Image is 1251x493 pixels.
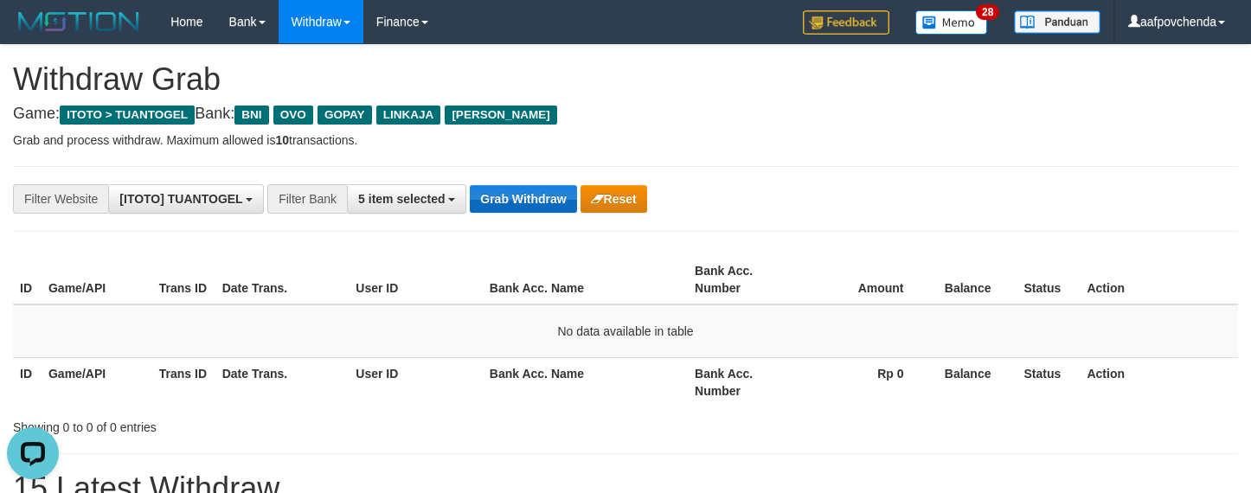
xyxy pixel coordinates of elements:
th: Bank Acc. Name [483,357,688,407]
button: 5 item selected [347,184,466,214]
th: ID [13,255,42,304]
span: [ITOTO] TUANTOGEL [119,192,242,206]
h4: Game: Bank: [13,106,1238,123]
img: MOTION_logo.png [13,9,144,35]
button: [ITOTO] TUANTOGEL [108,184,264,214]
th: Date Trans. [215,357,350,407]
p: Grab and process withdraw. Maximum allowed is transactions. [13,131,1238,149]
button: Grab Withdraw [470,185,576,213]
th: Action [1080,357,1238,407]
th: Bank Acc. Name [483,255,688,304]
th: User ID [349,255,483,304]
strong: 10 [275,133,289,147]
div: Filter Bank [267,184,347,214]
img: panduan.png [1014,10,1100,34]
span: 28 [976,4,999,20]
img: Button%20Memo.svg [915,10,988,35]
th: ID [13,357,42,407]
div: Showing 0 to 0 of 0 entries [13,412,509,436]
th: Bank Acc. Number [688,357,799,407]
div: Filter Website [13,184,108,214]
img: Feedback.jpg [803,10,889,35]
th: Game/API [42,255,152,304]
h1: Withdraw Grab [13,62,1238,97]
th: Rp 0 [799,357,930,407]
span: GOPAY [318,106,372,125]
th: Game/API [42,357,152,407]
th: Trans ID [152,357,215,407]
th: Action [1080,255,1238,304]
th: Bank Acc. Number [688,255,799,304]
span: OVO [273,106,313,125]
button: Open LiveChat chat widget [7,7,59,59]
span: LINKAJA [376,106,441,125]
button: Reset [581,185,647,213]
span: 5 item selected [358,192,445,206]
td: No data available in table [13,304,1238,358]
th: Trans ID [152,255,215,304]
th: Amount [799,255,930,304]
th: User ID [349,357,483,407]
th: Date Trans. [215,255,350,304]
span: [PERSON_NAME] [445,106,556,125]
span: BNI [234,106,268,125]
th: Balance [930,255,1017,304]
th: Status [1017,357,1081,407]
th: Status [1017,255,1081,304]
span: ITOTO > TUANTOGEL [60,106,195,125]
th: Balance [930,357,1017,407]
